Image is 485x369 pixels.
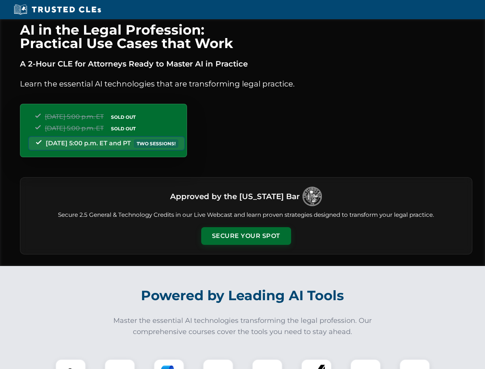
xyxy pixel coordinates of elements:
p: Master the essential AI technologies transforming the legal profession. Our comprehensive courses... [108,315,377,337]
span: [DATE] 5:00 p.m. ET [45,113,104,120]
span: SOLD OUT [108,113,138,121]
h2: Powered by Leading AI Tools [30,282,455,309]
img: Trusted CLEs [12,4,103,15]
img: Logo [303,187,322,206]
p: Secure 2.5 General & Technology Credits in our Live Webcast and learn proven strategies designed ... [30,211,463,219]
h3: Approved by the [US_STATE] Bar [170,189,300,203]
span: [DATE] 5:00 p.m. ET [45,125,104,132]
button: Secure Your Spot [201,227,291,245]
span: SOLD OUT [108,125,138,133]
p: A 2-Hour CLE for Attorneys Ready to Master AI in Practice [20,58,472,70]
h1: AI in the Legal Profession: Practical Use Cases that Work [20,23,472,50]
p: Learn the essential AI technologies that are transforming legal practice. [20,78,472,90]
